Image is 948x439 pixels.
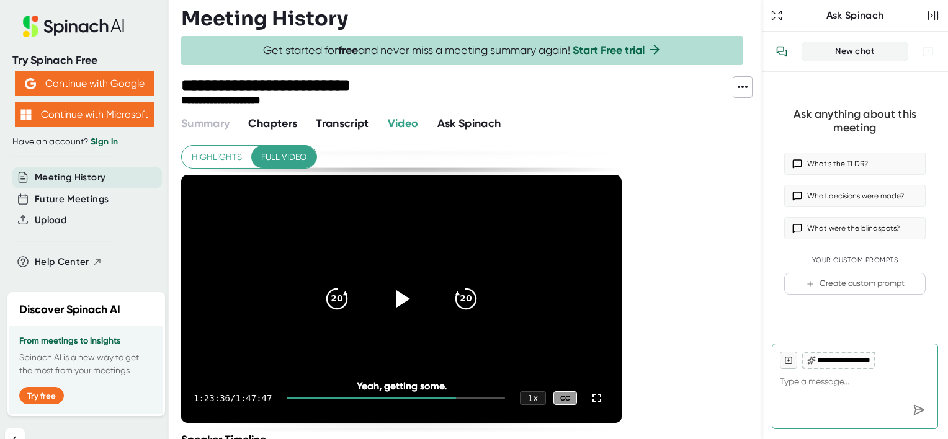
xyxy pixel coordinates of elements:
button: View conversation history [769,39,794,64]
div: New chat [810,46,900,57]
button: Chapters [248,115,297,132]
div: Try Spinach Free [12,53,156,68]
button: What decisions were made? [784,185,926,207]
button: Help Center [35,255,102,269]
span: Full video [261,149,306,165]
button: Create custom prompt [784,273,926,295]
button: Video [388,115,419,132]
h3: From meetings to insights [19,336,153,346]
button: Continue with Microsoft [15,102,154,127]
span: Transcript [316,117,369,130]
h2: Discover Spinach AI [19,301,120,318]
span: Summary [181,117,230,130]
h3: Meeting History [181,7,348,30]
a: Sign in [91,136,118,147]
span: Chapters [248,117,297,130]
button: Future Meetings [35,192,109,206]
button: Continue with Google [15,71,154,96]
a: Start Free trial [573,43,645,57]
div: Ask Spinach [785,9,924,22]
div: CC [553,391,577,406]
button: Ask Spinach [437,115,501,132]
button: What were the blindspots? [784,217,926,239]
div: Ask anything about this meeting [784,107,926,135]
button: Close conversation sidebar [924,7,942,24]
p: Spinach AI is a new way to get the most from your meetings [19,351,153,377]
img: Aehbyd4JwY73AAAAAElFTkSuQmCC [25,78,36,89]
button: Try free [19,387,64,404]
button: Highlights [182,146,252,169]
b: free [338,43,358,57]
div: Have an account? [12,136,156,148]
div: 1:23:36 / 1:47:47 [194,393,272,403]
span: Highlights [192,149,242,165]
button: Upload [35,213,66,228]
button: Meeting History [35,171,105,185]
div: Your Custom Prompts [784,256,926,265]
span: Ask Spinach [437,117,501,130]
span: Video [388,117,419,130]
button: Summary [181,115,230,132]
div: Send message [908,399,930,421]
button: What’s the TLDR? [784,153,926,175]
div: 1 x [520,391,546,405]
span: Help Center [35,255,89,269]
button: Full video [251,146,316,169]
span: Get started for and never miss a meeting summary again! [263,43,662,58]
button: Expand to Ask Spinach page [768,7,785,24]
button: Transcript [316,115,369,132]
div: Yeah, getting some. [225,380,578,392]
